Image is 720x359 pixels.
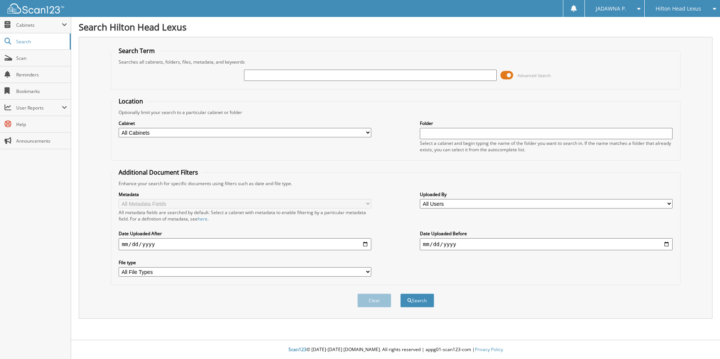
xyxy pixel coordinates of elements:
legend: Location [115,97,147,105]
div: Optionally limit your search to a particular cabinet or folder [115,109,676,116]
span: Scan [16,55,67,61]
span: Search [16,38,66,45]
label: Date Uploaded After [119,230,371,237]
span: User Reports [16,105,62,111]
span: Cabinets [16,22,62,28]
div: Select a cabinet and begin typing the name of the folder you want to search in. If the name match... [420,140,673,153]
span: Advanced Search [517,73,551,78]
legend: Search Term [115,47,159,55]
span: Bookmarks [16,88,67,94]
div: Searches all cabinets, folders, files, metadata, and keywords [115,59,676,65]
span: Hilton Head Lexus [656,6,701,11]
span: Help [16,121,67,128]
img: scan123-logo-white.svg [8,3,64,14]
a: Privacy Policy [475,346,503,353]
input: end [420,238,673,250]
button: Clear [357,294,391,307]
div: All metadata fields are searched by default. Select a cabinet with metadata to enable filtering b... [119,209,371,222]
label: File type [119,259,371,266]
label: Date Uploaded Before [420,230,673,237]
label: Cabinet [119,120,371,126]
span: JADAWNA P. [596,6,626,11]
div: © [DATE]-[DATE] [DOMAIN_NAME]. All rights reserved | appg01-scan123-com | [71,341,720,359]
label: Metadata [119,191,371,198]
span: Scan123 [288,346,307,353]
button: Search [400,294,434,307]
input: start [119,238,371,250]
a: here [198,216,207,222]
label: Folder [420,120,673,126]
div: Enhance your search for specific documents using filters such as date and file type. [115,180,676,187]
h1: Search Hilton Head Lexus [79,21,712,33]
label: Uploaded By [420,191,673,198]
span: Announcements [16,138,67,144]
span: Reminders [16,71,67,78]
legend: Additional Document Filters [115,168,202,176]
